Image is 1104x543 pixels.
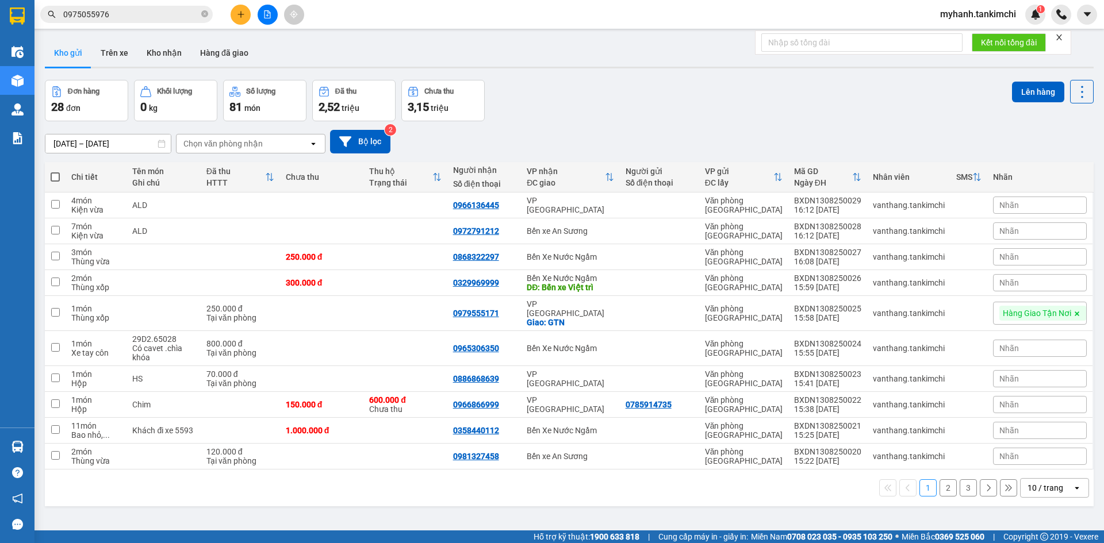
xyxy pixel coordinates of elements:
[45,80,128,121] button: Đơn hàng28đơn
[453,400,499,409] div: 0966866999
[705,304,783,322] div: Văn phòng [GEOGRAPHIC_DATA]
[51,100,64,114] span: 28
[408,100,429,114] span: 3,15
[206,304,274,313] div: 250.000 đ
[527,452,614,461] div: Bến xe An Sương
[527,344,614,353] div: Bến Xe Nước Ngầm
[12,493,23,504] span: notification
[794,421,861,430] div: BXDN1308250021
[960,479,977,496] button: 3
[1037,5,1045,13] sup: 1
[71,304,121,313] div: 1 món
[335,87,356,95] div: Đã thu
[919,479,937,496] button: 1
[999,400,1019,409] span: Nhãn
[71,313,121,322] div: Thùng xốp
[71,447,121,456] div: 2 món
[201,9,208,20] span: close-circle
[972,33,1046,52] button: Kết nối tổng đài
[1040,533,1048,541] span: copyright
[1003,308,1071,318] span: Hàng Giao Tận Nơi
[231,5,251,25] button: plus
[527,299,614,318] div: VP [GEOGRAPHIC_DATA]
[794,205,861,214] div: 16:12 [DATE]
[1082,9,1092,20] span: caret-down
[453,252,499,261] div: 0868322297
[71,231,121,240] div: Kiện vừa
[999,452,1019,461] span: Nhãn
[902,530,984,543] span: Miền Bắc
[956,172,972,182] div: SMS
[103,430,110,440] span: ...
[1030,9,1041,20] img: icon-new-feature
[132,178,194,187] div: Ghi chú
[369,167,432,176] div: Thu hộ
[11,132,24,144] img: solution-icon
[993,530,995,543] span: |
[183,138,263,149] div: Chọn văn phòng nhận
[201,162,280,192] th: Toggle SortBy
[794,395,861,405] div: BXDN1308250022
[132,426,194,435] div: Khách đi xe 5593
[705,248,783,266] div: Văn phòng [GEOGRAPHIC_DATA]
[71,395,121,405] div: 1 món
[71,430,121,440] div: Bao nhỏ, Thùng vừa
[11,46,24,58] img: warehouse-icon
[71,257,121,266] div: Thùng vừa
[453,374,499,383] div: 0886868639
[10,7,25,25] img: logo-vxr
[223,80,306,121] button: Số lượng81món
[71,379,121,388] div: Hộp
[873,309,945,318] div: vanthang.tankimchi
[206,447,274,456] div: 120.000 đ
[206,369,274,379] div: 70.000 đ
[71,405,121,414] div: Hộp
[873,400,945,409] div: vanthang.tankimchi
[63,8,199,21] input: Tìm tên, số ĐT hoặc mã đơn
[71,172,121,182] div: Chi tiết
[794,456,861,465] div: 15:22 [DATE]
[134,80,217,121] button: Khối lượng0kg
[626,178,693,187] div: Số điện thoại
[71,348,121,357] div: Xe tay côn
[140,100,147,114] span: 0
[1038,5,1042,13] span: 1
[286,278,358,287] div: 300.000 đ
[431,103,448,113] span: triệu
[369,395,441,414] div: Chưa thu
[319,100,340,114] span: 2,52
[794,178,852,187] div: Ngày ĐH
[705,447,783,465] div: Văn phòng [GEOGRAPHIC_DATA]
[699,162,788,192] th: Toggle SortBy
[290,10,298,18] span: aim
[45,39,91,67] button: Kho gửi
[794,304,861,313] div: BXDN1308250025
[91,39,137,67] button: Trên xe
[284,5,304,25] button: aim
[787,532,892,541] strong: 0708 023 035 - 0935 103 250
[206,167,265,176] div: Đã thu
[246,87,275,95] div: Số lượng
[794,167,852,176] div: Mã GD
[12,519,23,530] span: message
[527,369,614,388] div: VP [GEOGRAPHIC_DATA]
[149,103,158,113] span: kg
[648,530,650,543] span: |
[71,456,121,465] div: Thùng vừa
[137,39,191,67] button: Kho nhận
[527,274,614,283] div: Bến Xe Nước Ngầm
[71,421,121,430] div: 11 món
[794,379,861,388] div: 15:41 [DATE]
[369,395,441,405] div: 600.000 đ
[132,400,194,409] div: Chim
[453,226,499,236] div: 0972791212
[705,421,783,440] div: Văn phòng [GEOGRAPHIC_DATA]
[237,10,245,18] span: plus
[191,39,258,67] button: Hàng đã giao
[873,374,945,383] div: vanthang.tankimchi
[66,103,80,113] span: đơn
[71,248,121,257] div: 3 món
[206,456,274,465] div: Tại văn phòng
[705,274,783,292] div: Văn phòng [GEOGRAPHIC_DATA]
[132,344,194,362] div: Có cavet .chìa khóa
